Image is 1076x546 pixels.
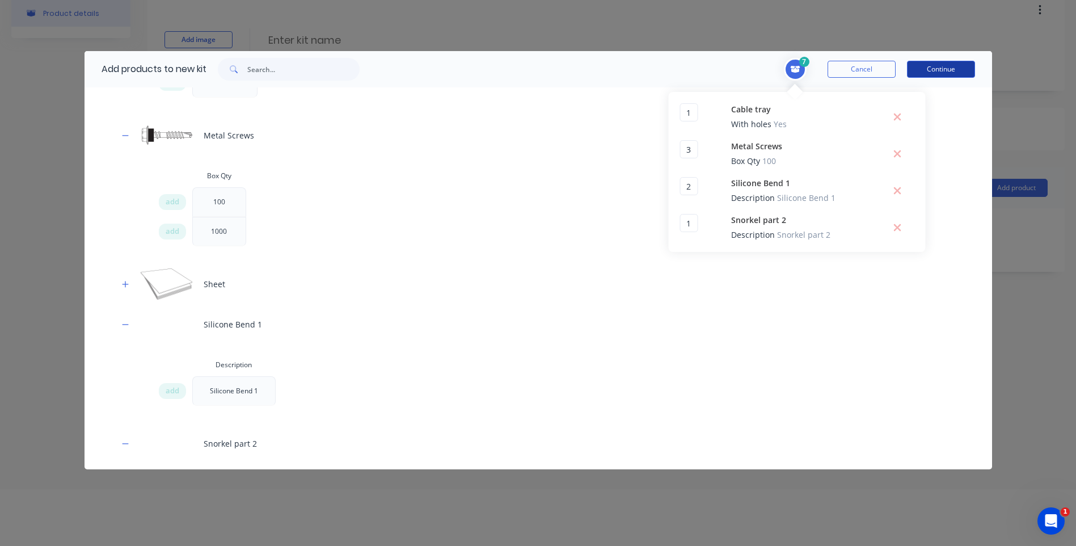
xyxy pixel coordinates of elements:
[1061,507,1070,516] span: 1
[880,177,914,204] button: Delete Silicone Bend 1 from cart
[731,118,774,130] span: With holes
[799,57,809,67] span: 7
[907,61,975,78] button: Continue
[166,226,179,237] span: add
[192,354,276,376] div: Description
[880,214,914,241] button: Delete Snorkel part 2 from cart
[202,217,236,246] div: 1000
[731,229,777,241] span: Description
[880,140,914,167] button: Delete Metal Screws from cart
[680,140,698,158] input: ?
[777,229,833,241] span: Snorkel part 2
[166,196,179,208] span: add
[777,192,838,204] span: Silicone Bend 1
[731,155,762,167] span: Box Qty
[680,103,698,121] input: ?
[159,383,186,399] div: add
[85,304,992,345] div: Silicone Bend 1
[680,214,698,232] input: ?
[204,188,234,216] div: 100
[762,155,778,167] span: 100
[159,224,186,240] div: add
[731,192,777,204] span: Description
[85,264,992,304] div: SheetSheet
[784,58,811,81] button: Toggle cart dropdown
[85,51,206,87] div: Add products to new kit
[85,423,992,464] div: Snorkel part 2
[731,178,790,188] span: Silicone Bend 1
[201,377,267,405] div: Silicone Bend 1
[774,118,789,130] span: Yes
[159,194,186,210] div: add
[731,215,786,225] span: Snorkel part 2
[731,104,771,115] span: Cable tray
[680,177,698,195] input: ?
[192,165,247,187] div: Box Qty
[880,103,914,130] button: Delete Cable tray from cart
[166,385,179,397] span: add
[85,115,992,156] div: Metal ScrewsMetal Screws
[828,61,896,78] button: Cancel
[1037,507,1065,535] iframe: Intercom live chat
[247,58,360,81] input: Search...
[731,141,782,152] span: Metal Screws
